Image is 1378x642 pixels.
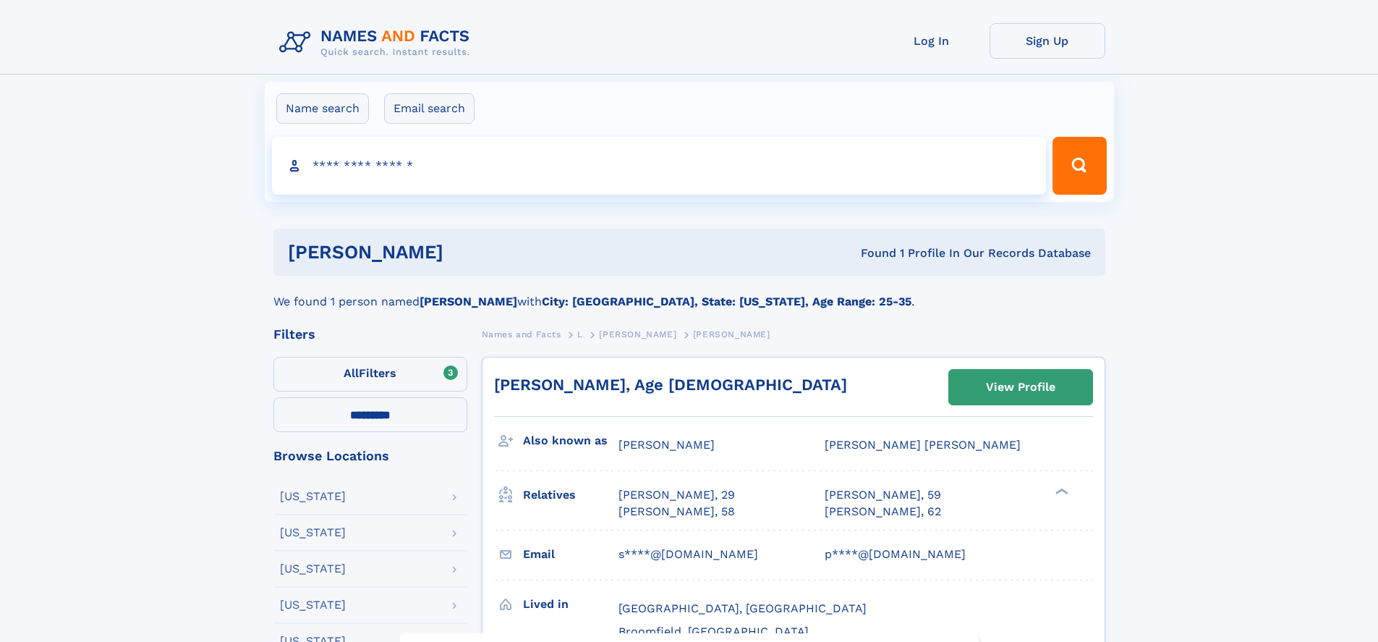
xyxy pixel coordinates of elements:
[288,243,652,261] h1: [PERSON_NAME]
[618,438,715,452] span: [PERSON_NAME]
[272,137,1047,195] input: search input
[599,325,676,343] a: [PERSON_NAME]
[990,23,1105,59] a: Sign Up
[494,376,847,394] a: [PERSON_NAME], Age [DEMOGRAPHIC_DATA]
[523,592,618,617] h3: Lived in
[1052,137,1106,195] button: Search Button
[273,23,482,62] img: Logo Names and Facts
[482,325,561,343] a: Names and Facts
[280,563,346,575] div: [US_STATE]
[542,295,911,308] b: City: [GEOGRAPHIC_DATA], State: [US_STATE], Age Range: 25-35
[577,325,583,343] a: L
[825,487,941,503] a: [PERSON_NAME], 59
[693,329,770,339] span: [PERSON_NAME]
[384,93,475,124] label: Email search
[599,329,676,339] span: [PERSON_NAME]
[523,428,618,453] h3: Also known as
[280,527,346,538] div: [US_STATE]
[949,370,1092,405] a: View Profile
[523,483,618,507] h3: Relatives
[618,487,735,503] a: [PERSON_NAME], 29
[577,329,583,339] span: L
[276,93,369,124] label: Name search
[273,328,467,341] div: Filters
[344,366,359,380] span: All
[652,245,1091,261] div: Found 1 Profile In Our Records Database
[523,542,618,567] h3: Email
[273,357,467,392] label: Filters
[1052,487,1069,497] div: ❯
[280,599,346,611] div: [US_STATE]
[420,295,517,308] b: [PERSON_NAME]
[618,625,809,638] span: Broomfield, [GEOGRAPHIC_DATA]
[825,504,941,520] a: [PERSON_NAME], 62
[273,276,1105,311] div: We found 1 person named with .
[986,371,1055,404] div: View Profile
[618,601,867,615] span: [GEOGRAPHIC_DATA], [GEOGRAPHIC_DATA]
[825,438,1021,452] span: [PERSON_NAME] [PERSON_NAME]
[874,23,990,59] a: Log In
[280,491,346,502] div: [US_STATE]
[618,504,735,520] a: [PERSON_NAME], 58
[273,449,467,463] div: Browse Locations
